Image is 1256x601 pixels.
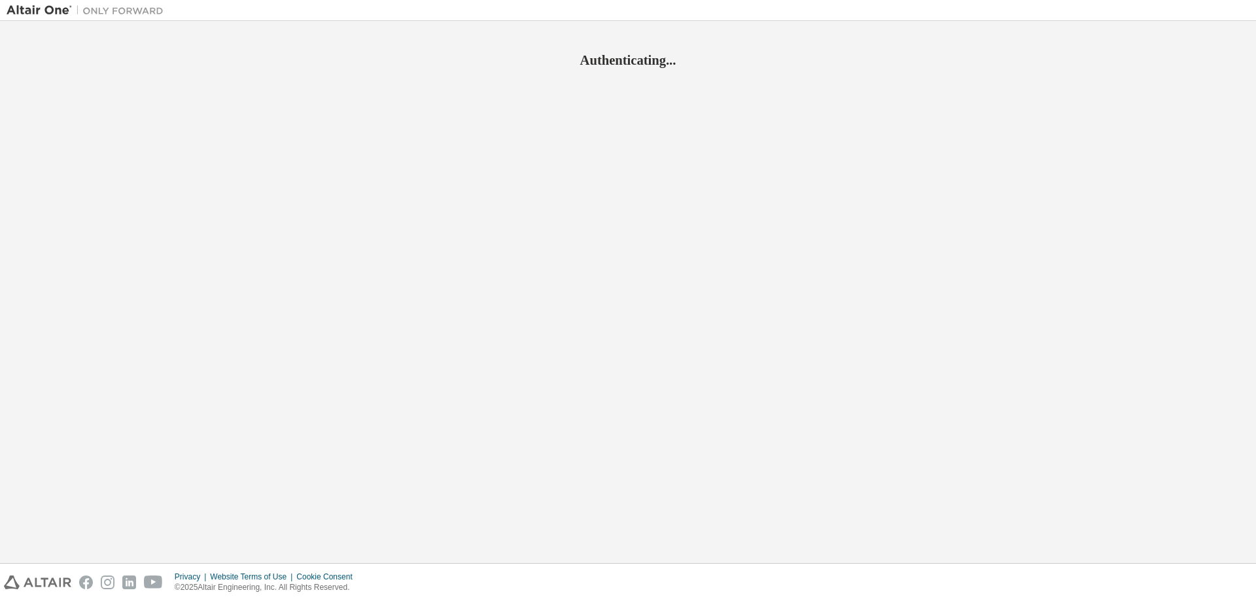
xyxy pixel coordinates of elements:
[175,572,210,582] div: Privacy
[122,575,136,589] img: linkedin.svg
[4,575,71,589] img: altair_logo.svg
[175,582,360,593] p: © 2025 Altair Engineering, Inc. All Rights Reserved.
[296,572,360,582] div: Cookie Consent
[79,575,93,589] img: facebook.svg
[144,575,163,589] img: youtube.svg
[7,52,1249,69] h2: Authenticating...
[210,572,296,582] div: Website Terms of Use
[101,575,114,589] img: instagram.svg
[7,4,170,17] img: Altair One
